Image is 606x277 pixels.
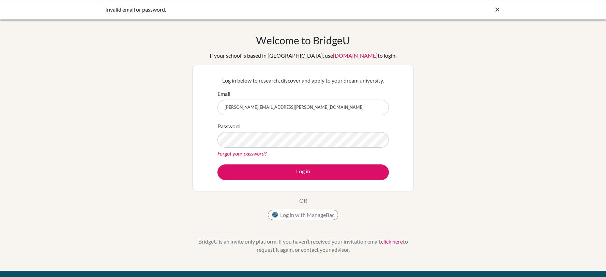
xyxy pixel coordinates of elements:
h1: Welcome to BridgeU [256,34,350,46]
p: BridgeU is an invite only platform. If you haven’t received your invitation email, to request it ... [192,237,414,254]
a: [DOMAIN_NAME] [333,52,378,59]
p: OR [299,196,307,205]
div: If your school is based in [GEOGRAPHIC_DATA], use to login. [210,52,396,60]
button: Log in with ManageBac [268,210,338,220]
label: Password [217,122,241,130]
p: Log in below to research, discover and apply to your dream university. [217,76,389,85]
button: Log in [217,164,389,180]
label: Email [217,90,230,98]
div: Invalid email or password. [105,5,398,14]
a: Forgot your password? [217,150,267,157]
a: click here [381,238,403,245]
